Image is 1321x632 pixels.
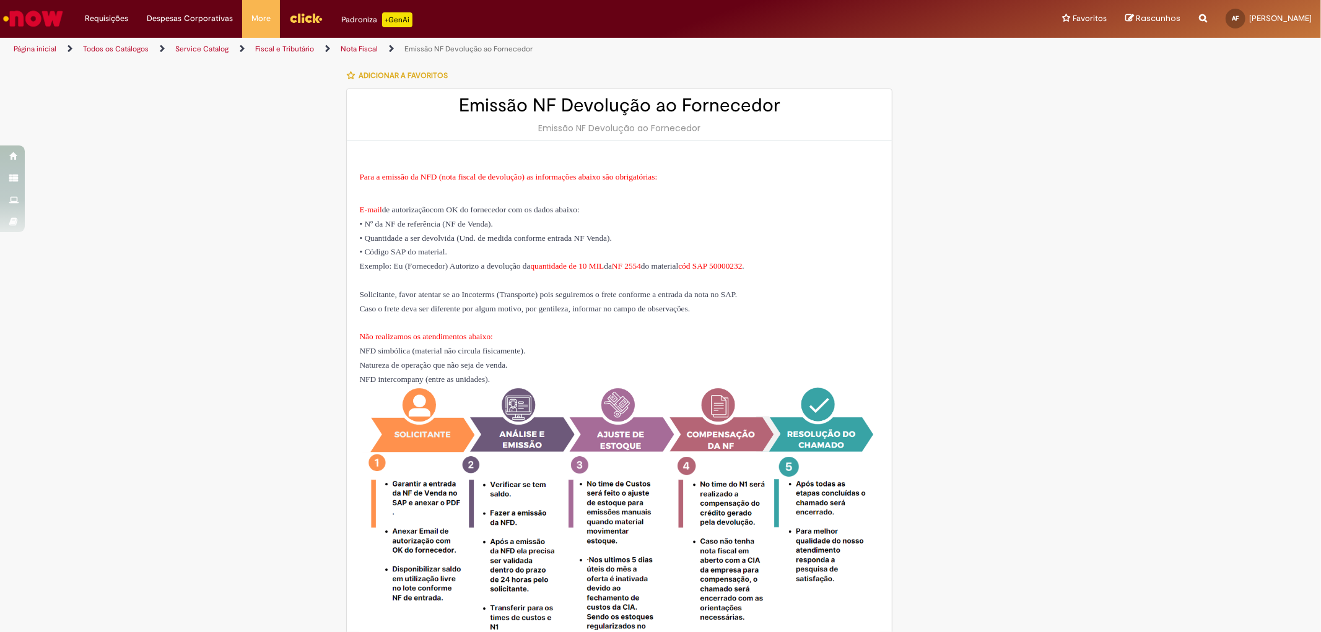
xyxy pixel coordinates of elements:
span: E-mail [359,205,381,214]
span: • Código SAP do material. [359,247,447,256]
span: • Nº da NF de referência (NF de Venda) [359,219,492,228]
a: Página inicial [14,44,56,54]
button: Adicionar a Favoritos [346,63,455,89]
span: Exemplo: Eu (Fornecedor) Autorizo a devolução da da do material . [359,261,744,271]
span: Não realizamos os atendimentos abaixo: [359,332,492,341]
span: Natureza de operação que não seja de venda. [359,360,507,370]
span: de autorização [382,205,580,214]
span: . [610,233,612,243]
span: Favoritos [1073,12,1107,25]
span: More [251,12,271,25]
a: Emissão NF Devolução ao Fornecedor [404,44,533,54]
img: ServiceNow [1,6,65,31]
span: Adicionar a Favoritos [359,71,448,80]
span: . [523,346,525,355]
span: • Quantidade a ser devolvida (Und. de medida conforme entrada NF Venda) [359,233,611,243]
span: Solicitante, favor atentar se ao Incoterms (Transporte) pois seguiremos o frete conforme a entrad... [359,290,737,313]
span: . [491,219,493,228]
span: Rascunhos [1136,12,1180,24]
span: NF 2554 [612,261,641,271]
a: Fiscal e Tributário [255,44,314,54]
a: Rascunhos [1125,13,1180,25]
span: NFD intercompany (entre as unidades) [359,374,487,384]
a: Nota Fiscal [341,44,378,54]
span: [PERSON_NAME] [1249,13,1312,24]
span: AF [1232,14,1239,22]
span: cód SAP 50000232 [678,261,742,271]
span: Requisições [85,12,128,25]
span: NFD simbólica (material não circula fisicamente) [359,346,525,355]
a: Todos os Catálogos [83,44,149,54]
span: com OK do fornecedor com os dados abaixo: [430,205,580,214]
p: +GenAi [382,12,412,27]
h2: Emissão NF Devolução ao Fornecedor [359,95,879,116]
div: Emissão NF Devolução ao Fornecedor [359,122,879,134]
img: click_logo_yellow_360x200.png [289,9,323,27]
span: Para a emissão da NFD (nota fiscal de devolução) as informações abaixo são obrigatórias: [359,172,657,181]
span: Despesas Corporativas [147,12,233,25]
a: Service Catalog [175,44,229,54]
span: quantidade de 10 MIL [531,261,604,271]
ul: Trilhas de página [9,38,871,61]
div: Padroniza [341,12,412,27]
span: . [488,374,490,384]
